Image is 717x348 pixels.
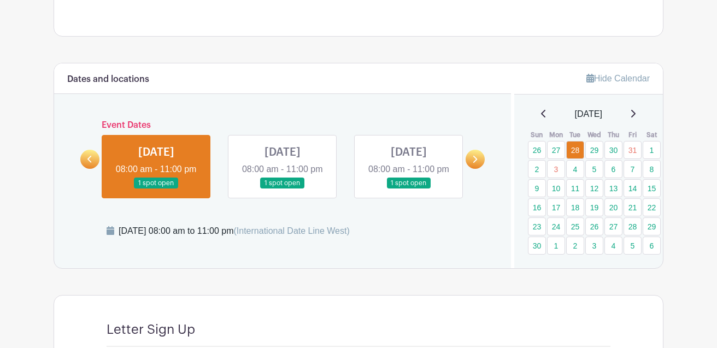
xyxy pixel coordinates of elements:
a: 14 [624,179,642,197]
h4: Letter Sign Up [107,322,195,338]
a: 26 [528,141,546,159]
a: 3 [547,160,565,178]
a: Hide Calendar [586,74,650,83]
span: [DATE] [575,108,602,121]
a: 19 [585,198,603,216]
th: Tue [566,129,585,140]
a: 6 [643,237,661,255]
a: 30 [604,141,622,159]
a: 20 [604,198,622,216]
a: 29 [585,141,603,159]
a: 3 [585,237,603,255]
a: 5 [624,237,642,255]
a: 28 [566,141,584,159]
a: 2 [528,160,546,178]
a: 4 [604,237,622,255]
h6: Event Dates [99,120,466,131]
a: 29 [643,217,661,235]
h6: Dates and locations [67,74,149,85]
a: 5 [585,160,603,178]
th: Wed [585,129,604,140]
th: Fri [623,129,642,140]
a: 2 [566,237,584,255]
a: 28 [624,217,642,235]
a: 25 [566,217,584,235]
a: 1 [643,141,661,159]
a: 26 [585,217,603,235]
a: 4 [566,160,584,178]
a: 31 [624,141,642,159]
a: 13 [604,179,622,197]
a: 16 [528,198,546,216]
th: Mon [546,129,566,140]
a: 15 [643,179,661,197]
div: [DATE] 08:00 am to 11:00 pm [119,225,350,238]
a: 17 [547,198,565,216]
a: 11 [566,179,584,197]
th: Sat [642,129,661,140]
a: 27 [547,141,565,159]
a: 21 [624,198,642,216]
th: Sun [527,129,546,140]
a: 18 [566,198,584,216]
a: 8 [643,160,661,178]
a: 27 [604,217,622,235]
a: 7 [624,160,642,178]
a: 22 [643,198,661,216]
a: 6 [604,160,622,178]
a: 30 [528,237,546,255]
a: 23 [528,217,546,235]
a: 24 [547,217,565,235]
a: 9 [528,179,546,197]
a: 1 [547,237,565,255]
span: (International Date Line West) [233,226,349,235]
th: Thu [604,129,623,140]
a: 12 [585,179,603,197]
a: 10 [547,179,565,197]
